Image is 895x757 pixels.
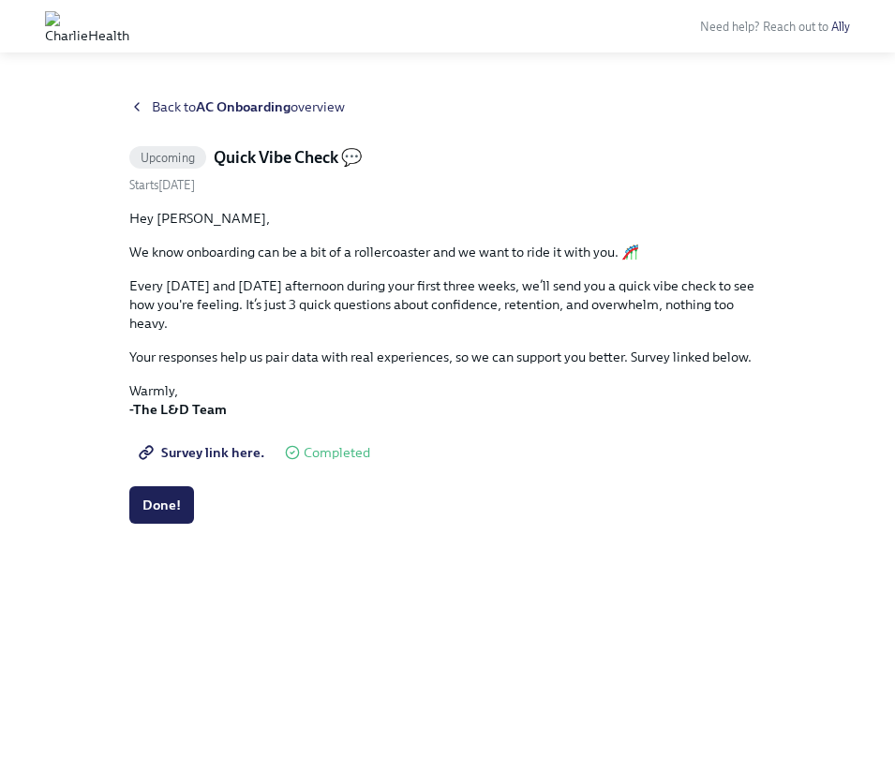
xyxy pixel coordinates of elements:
[129,97,767,116] a: Back toAC Onboardingoverview
[831,20,850,34] a: Ally
[700,20,850,34] span: Need help? Reach out to
[304,446,370,460] span: Completed
[142,443,264,462] span: Survey link here.
[129,348,767,366] p: Your responses help us pair data with real experiences, so we can support you better. Survey link...
[214,146,362,169] h5: Quick Vibe Check 💬
[129,434,277,471] a: Survey link here.
[129,243,767,261] p: We know onboarding can be a bit of a rollercoaster and we want to ride it with you. 🎢
[142,496,181,514] span: Done!
[45,11,129,41] img: CharlieHealth
[129,209,767,228] p: Hey [PERSON_NAME],
[129,486,194,524] button: Done!
[152,97,345,116] span: Back to overview
[196,98,291,115] strong: AC Onboarding
[129,401,227,418] strong: -The L&D Team
[129,381,767,419] p: Warmly,
[129,178,195,192] span: Tuesday, October 7th 2025, 5:00 pm
[129,276,767,333] p: Every [DATE] and [DATE] afternoon during your first three weeks, we’ll send you a quick vibe chec...
[129,151,207,165] span: Upcoming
